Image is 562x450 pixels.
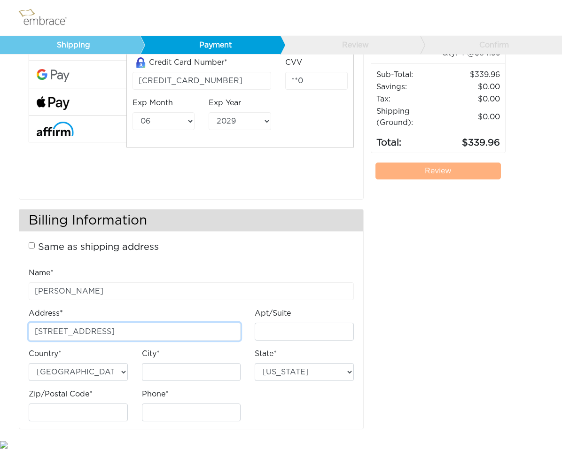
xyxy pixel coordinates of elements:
td: Savings : [376,81,444,93]
h3: Billing Information [19,209,363,232]
label: Phone* [142,388,169,400]
span: 84.99 [475,49,500,57]
td: Total: [376,129,444,150]
label: City* [142,348,160,359]
td: Shipping (Ground): [376,105,444,129]
td: 339.96 [444,129,500,150]
label: State* [255,348,277,359]
td: Tax: [376,93,444,105]
label: Zip/Postal Code* [29,388,93,400]
img: fullApplePay.png [37,96,70,110]
a: Payment [140,36,281,54]
img: logo.png [16,6,78,30]
label: Exp Year [209,97,241,109]
img: affirm-logo.svg [37,122,74,136]
a: Review [280,36,421,54]
label: CVV [285,57,302,68]
a: Review [375,163,501,179]
td: 339.96 [444,69,500,81]
label: Exp Month [133,97,173,109]
label: Credit Card Number* [133,57,227,69]
td: 0.00 [444,93,500,105]
img: amazon-lock.png [133,57,149,68]
label: Name* [29,267,54,279]
label: Country* [29,348,62,359]
td: $0.00 [444,105,500,129]
a: Confirm [420,36,561,54]
img: Google-Pay-Logo.svg [37,69,70,82]
label: Apt/Suite [255,308,291,319]
td: 0.00 [444,81,500,93]
label: Same as shipping address [38,240,159,254]
label: Address* [29,308,63,319]
td: Sub-Total: [376,69,444,81]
